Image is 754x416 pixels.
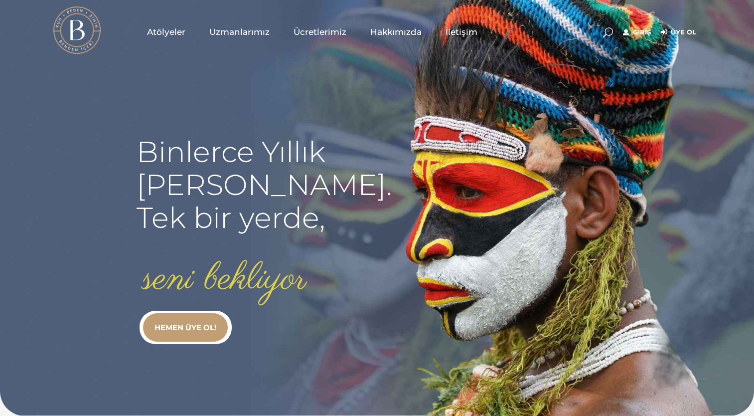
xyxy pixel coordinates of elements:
a: İletişim [434,7,489,57]
a: Ücretlerimiz [282,7,358,57]
span: Uzmanlarımız [209,26,270,38]
a: Üye Ol [661,26,696,38]
rs-layer: seni bekliyor [143,258,306,301]
img: light logo [53,6,101,54]
a: Giriş [623,26,651,38]
a: Uzmanlarımız [197,7,282,57]
a: HEMEN ÜYE OL! [143,313,228,342]
rs-layer: Binlerce Yıllık [PERSON_NAME]. Tek bir yerde, [137,136,392,234]
a: Hakkımızda [358,7,434,57]
a: Atölyeler [135,7,197,57]
span: Atölyeler [147,26,185,38]
span: Hakkımızda [370,26,422,38]
span: İletişim [446,26,477,38]
span: Ücretlerimiz [294,26,346,38]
